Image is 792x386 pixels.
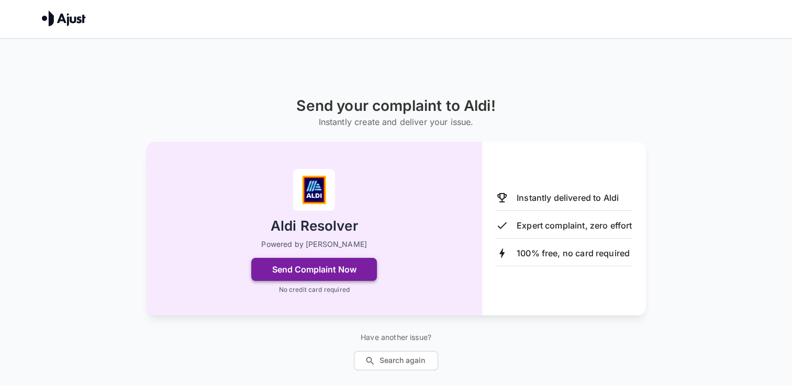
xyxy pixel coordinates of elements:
h6: Instantly create and deliver your issue. [296,115,495,129]
button: Send Complaint Now [251,258,377,281]
img: Aldi [293,169,335,211]
p: 100% free, no card required [517,247,630,259]
p: Expert complaint, zero effort [517,219,632,232]
button: Search again [354,351,438,370]
p: No credit card required [278,285,349,294]
p: Instantly delivered to Aldi [517,191,619,204]
img: Ajust [42,10,86,26]
h1: Send your complaint to Aldi! [296,97,495,115]
p: Have another issue? [354,332,438,343]
p: Powered by [PERSON_NAME] [261,239,367,249]
h2: Aldi Resolver [271,217,358,235]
